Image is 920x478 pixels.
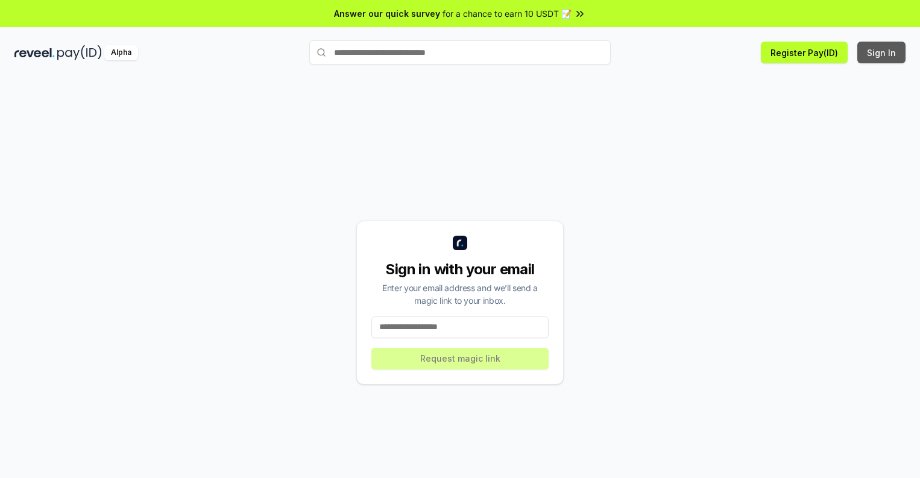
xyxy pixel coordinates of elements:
[761,42,848,63] button: Register Pay(ID)
[57,45,102,60] img: pay_id
[371,260,549,279] div: Sign in with your email
[334,7,440,20] span: Answer our quick survey
[14,45,55,60] img: reveel_dark
[857,42,906,63] button: Sign In
[453,236,467,250] img: logo_small
[443,7,572,20] span: for a chance to earn 10 USDT 📝
[371,281,549,307] div: Enter your email address and we’ll send a magic link to your inbox.
[104,45,138,60] div: Alpha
